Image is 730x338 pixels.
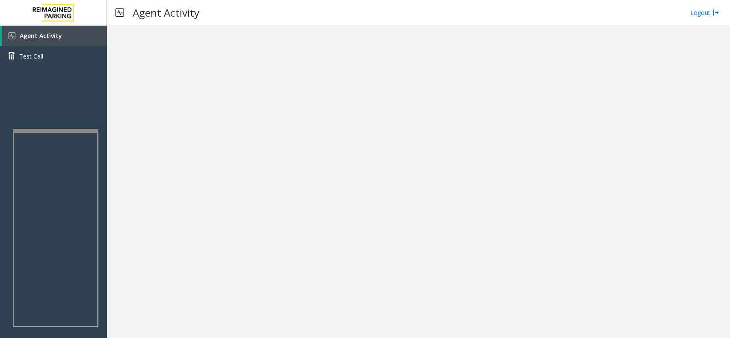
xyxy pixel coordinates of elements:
[690,8,719,17] a: Logout
[2,26,107,46] a: Agent Activity
[115,2,124,23] img: pageIcon
[20,32,62,40] span: Agent Activity
[9,32,15,39] img: 'icon'
[712,8,719,17] img: logout
[128,2,204,23] h3: Agent Activity
[19,52,43,61] span: Test Call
